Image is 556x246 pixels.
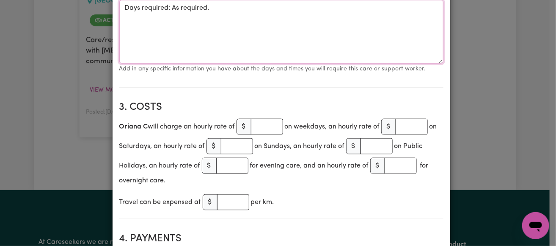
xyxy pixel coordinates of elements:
[119,233,443,245] h2: 4. Payments
[119,193,443,212] div: Travel can be expensed at per km.
[202,158,217,174] span: $
[119,66,426,72] small: Add in any specific information you have about the days and times you will require this care or s...
[119,117,443,186] div: will charge an hourly rate of on weekdays, an hourly rate of on Saturdays, an hourly rate of on S...
[237,119,251,135] span: $
[119,101,443,114] h2: 3. Costs
[346,138,361,154] span: $
[203,194,217,210] span: $
[522,212,549,239] iframe: Button to launch messaging window
[119,123,148,130] b: Oriana C
[381,119,396,135] span: $
[370,158,385,174] span: $
[206,138,221,154] span: $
